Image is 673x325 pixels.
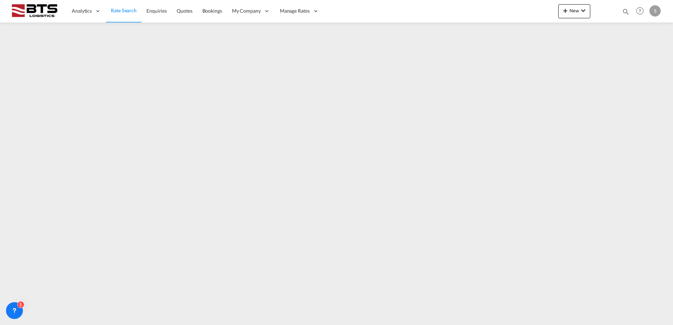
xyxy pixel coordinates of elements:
span: Enquiries [146,8,167,14]
md-icon: icon-plus 400-fg [561,6,570,15]
span: Manage Rates [280,7,310,14]
span: Quotes [177,8,192,14]
span: Analytics [72,7,92,14]
button: icon-plus 400-fgNewicon-chevron-down [558,4,590,18]
span: Rate Search [111,7,137,13]
span: New [561,8,587,13]
img: cdcc71d0be7811ed9adfbf939d2aa0e8.png [11,3,58,19]
span: Help [634,5,646,17]
div: Help [634,5,649,18]
div: icon-magnify [622,8,630,18]
span: My Company [232,7,261,14]
div: S [649,5,661,17]
md-icon: icon-chevron-down [579,6,587,15]
span: Bookings [202,8,222,14]
md-icon: icon-magnify [622,8,630,15]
